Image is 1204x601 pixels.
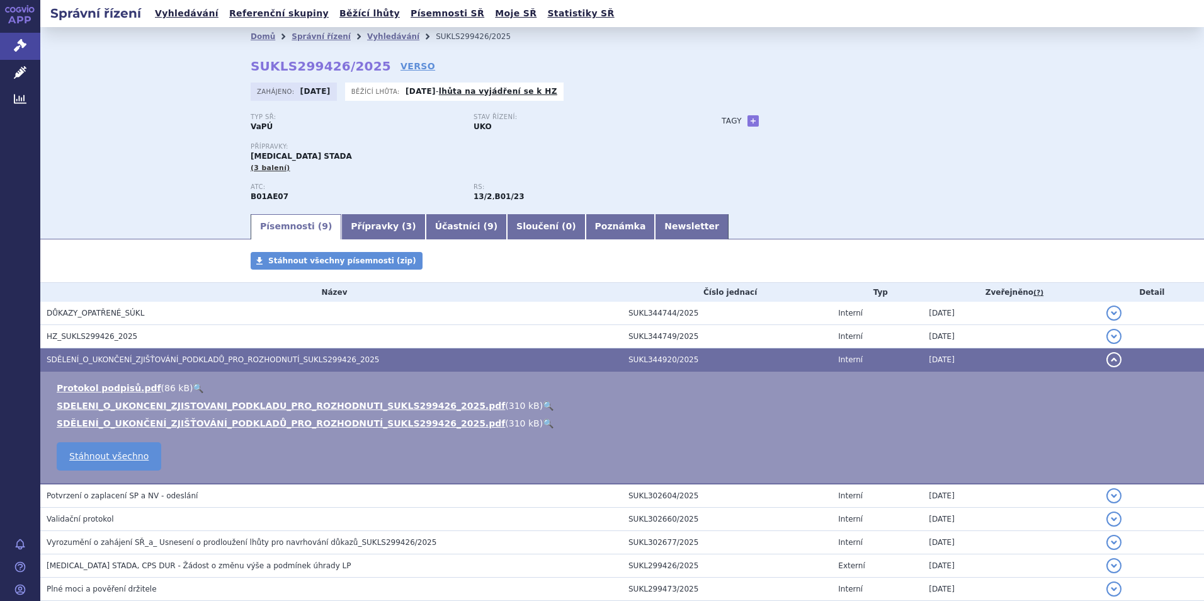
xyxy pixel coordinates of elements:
strong: UKO [474,122,492,131]
a: Stáhnout všechno [57,442,161,471]
td: SUKL299473/2025 [622,578,832,601]
span: 310 kB [509,401,540,411]
span: Interní [838,538,863,547]
a: SDĚLENÍ_O_UKONČENÍ_ZJIŠŤOVÁNÍ_PODKLADŮ_PRO_ROZHODNUTÍ_SUKLS299426_2025.pdf [57,418,505,428]
span: Plné moci a pověření držitele [47,585,157,593]
strong: léčiva k terapii nebo k profylaxi tromboembolických onemocnění, přímé inhibitory faktoru Xa a tro... [474,192,492,201]
span: Externí [838,561,865,570]
strong: [DATE] [300,87,331,96]
th: Zveřejněno [923,283,1099,302]
span: Běžící lhůta: [351,86,402,96]
span: 9 [487,221,494,231]
button: detail [1106,488,1122,503]
span: [MEDICAL_DATA] STADA [251,152,352,161]
a: Účastníci (9) [426,214,507,239]
strong: VaPÚ [251,122,273,131]
td: SUKL344744/2025 [622,302,832,325]
td: [DATE] [923,348,1099,372]
button: detail [1106,558,1122,573]
a: + [747,115,759,127]
a: Vyhledávání [151,5,222,22]
td: SUKL299426/2025 [622,554,832,578]
button: detail [1106,306,1122,321]
li: ( ) [57,417,1191,430]
p: ATC: [251,183,461,191]
h3: Tagy [722,113,742,129]
span: Interní [838,585,863,593]
td: [DATE] [923,531,1099,554]
strong: gatrany a xabany vyšší síly [495,192,525,201]
a: Poznámka [586,214,656,239]
span: 310 kB [509,418,540,428]
button: detail [1106,535,1122,550]
a: 🔍 [193,383,203,393]
th: Číslo jednací [622,283,832,302]
a: Stáhnout všechny písemnosti (zip) [251,252,423,270]
td: SUKL344749/2025 [622,325,832,348]
a: Běžící lhůty [336,5,404,22]
span: Interní [838,491,863,500]
span: Interní [838,515,863,524]
span: HZ_SUKLS299426_2025 [47,332,137,341]
td: [DATE] [923,302,1099,325]
span: Interní [838,332,863,341]
th: Typ [832,283,923,302]
th: Název [40,283,622,302]
span: (3 balení) [251,164,290,172]
li: SUKLS299426/2025 [436,27,527,46]
a: lhůta na vyjádření se k HZ [439,87,557,96]
button: detail [1106,581,1122,597]
a: Moje SŘ [491,5,540,22]
a: Písemnosti SŘ [407,5,488,22]
a: 🔍 [543,418,554,428]
a: Správní řízení [292,32,351,41]
span: Interní [838,309,863,318]
td: SUKL302604/2025 [622,484,832,508]
a: SDELENI_O_UKONCENI_ZJISTOVANI_PODKLADU_PRO_ROZHODNUTI_SUKLS299426_2025.pdf [57,401,505,411]
abbr: (?) [1033,289,1043,297]
p: Přípravky: [251,143,696,151]
td: [DATE] [923,508,1099,531]
p: Stav řízení: [474,113,684,121]
h2: Správní řízení [40,4,151,22]
li: ( ) [57,399,1191,412]
p: Typ SŘ: [251,113,461,121]
th: Detail [1100,283,1204,302]
a: Protokol podpisů.pdf [57,383,161,393]
a: Newsletter [655,214,729,239]
td: SUKL302660/2025 [622,508,832,531]
span: Validační protokol [47,515,114,524]
a: Sloučení (0) [507,214,585,239]
td: [DATE] [923,325,1099,348]
span: Interní [838,355,863,364]
td: SUKL344920/2025 [622,348,832,372]
span: 86 kB [164,383,190,393]
strong: DABIGATRAN-ETEXILÁT [251,192,288,201]
span: 0 [565,221,572,231]
li: ( ) [57,382,1191,394]
p: RS: [474,183,684,191]
a: Statistiky SŘ [543,5,618,22]
strong: [DATE] [406,87,436,96]
span: 9 [322,221,328,231]
a: Domů [251,32,275,41]
span: SDĚLENÍ_O_UKONČENÍ_ZJIŠŤOVÁNÍ_PODKLADŮ_PRO_ROZHODNUTÍ_SUKLS299426_2025 [47,355,379,364]
button: detail [1106,352,1122,367]
a: Písemnosti (9) [251,214,341,239]
a: VERSO [400,60,435,72]
span: DABIGATRAN ETEXILATE STADA, CPS DUR - Žádost o změnu výše a podmínek úhrady LP [47,561,351,570]
span: Vyrozumění o zahájení SŘ_a_ Usnesení o prodloužení lhůty pro navrhování důkazů_SUKLS299426/2025 [47,538,436,547]
strong: SUKLS299426/2025 [251,59,391,74]
span: Potvrzení o zaplacení SP a NV - odeslání [47,491,198,500]
td: [DATE] [923,578,1099,601]
div: , [474,183,696,202]
td: [DATE] [923,554,1099,578]
a: Přípravky (3) [341,214,425,239]
a: 🔍 [543,401,554,411]
span: Stáhnout všechny písemnosti (zip) [268,256,416,265]
a: Referenční skupiny [225,5,332,22]
span: DŮKAZY_OPATŘENÉ_SÚKL [47,309,144,318]
button: detail [1106,512,1122,527]
span: Zahájeno: [257,86,297,96]
a: Vyhledávání [367,32,419,41]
